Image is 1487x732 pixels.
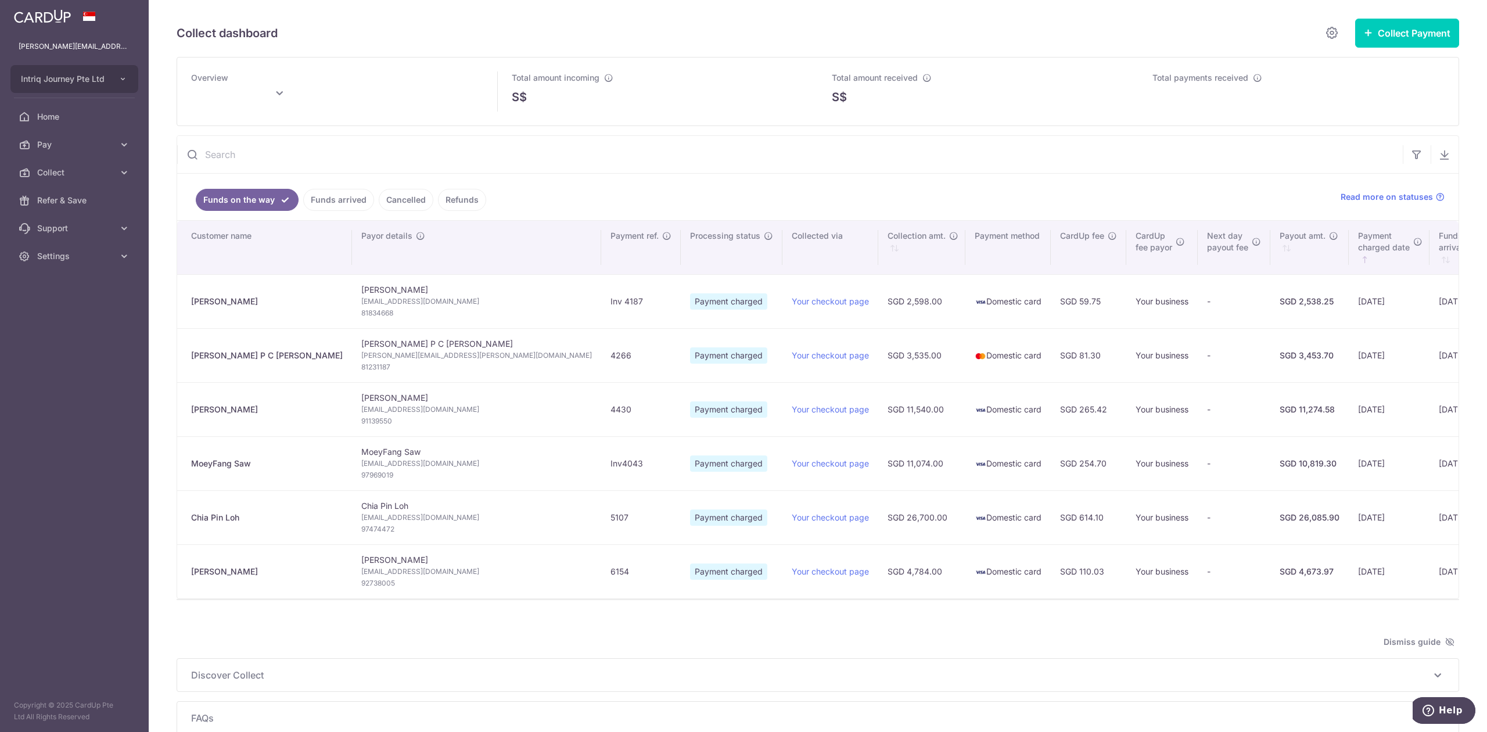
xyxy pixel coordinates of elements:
[1126,544,1198,598] td: Your business
[37,250,114,262] span: Settings
[14,9,71,23] img: CardUp
[1051,436,1126,490] td: SGD 254.70
[975,296,986,308] img: visa-sm-192604c4577d2d35970c8ed26b86981c2741ebd56154ab54ad91a526f0f24972.png
[1280,350,1339,361] div: SGD 3,453.70
[601,544,681,598] td: 6154
[792,566,869,576] a: Your checkout page
[601,490,681,544] td: 5107
[965,328,1051,382] td: Domestic card
[792,350,869,360] a: Your checkout page
[1051,544,1126,598] td: SGD 110.03
[1198,221,1270,274] th: Next daypayout fee
[1126,436,1198,490] td: Your business
[177,221,352,274] th: Customer name
[1355,19,1459,48] button: Collect Payment
[690,347,767,364] span: Payment charged
[37,223,114,234] span: Support
[1280,512,1339,523] div: SGD 26,085.90
[1051,382,1126,436] td: SGD 265.42
[512,73,599,82] span: Total amount incoming
[1060,230,1104,242] span: CardUp fee
[690,509,767,526] span: Payment charged
[1280,458,1339,469] div: SGD 10,819.30
[1152,73,1248,82] span: Total payments received
[1349,274,1429,328] td: [DATE]
[975,350,986,362] img: mastercard-sm-87a3fd1e0bddd137fecb07648320f44c262e2538e7db6024463105ddbc961eb2.png
[177,24,278,42] h5: Collect dashboard
[352,328,601,382] td: [PERSON_NAME] P C [PERSON_NAME]
[1349,544,1429,598] td: [DATE]
[1280,404,1339,415] div: SGD 11,274.58
[1349,382,1429,436] td: [DATE]
[792,296,869,306] a: Your checkout page
[191,668,1445,682] p: Discover Collect
[690,230,760,242] span: Processing status
[361,307,592,319] span: 81834668
[1198,436,1270,490] td: -
[1198,544,1270,598] td: -
[1349,490,1429,544] td: [DATE]
[1341,191,1445,203] a: Read more on statuses
[191,404,343,415] div: [PERSON_NAME]
[878,436,965,490] td: SGD 11,074.00
[878,490,965,544] td: SGD 26,700.00
[37,139,114,150] span: Pay
[690,293,767,310] span: Payment charged
[1439,230,1483,253] span: Funds arrival date
[196,189,299,211] a: Funds on the way
[878,274,965,328] td: SGD 2,598.00
[191,711,1445,725] p: FAQs
[1341,191,1433,203] span: Read more on statuses
[361,512,592,523] span: [EMAIL_ADDRESS][DOMAIN_NAME]
[878,382,965,436] td: SGD 11,540.00
[1280,566,1339,577] div: SGD 4,673.97
[681,221,782,274] th: Processing status
[177,136,1403,173] input: Search
[601,328,681,382] td: 4266
[965,544,1051,598] td: Domestic card
[601,436,681,490] td: Inv4043
[1136,230,1172,253] span: CardUp fee payor
[601,382,681,436] td: 4430
[878,328,965,382] td: SGD 3,535.00
[19,41,130,52] p: [PERSON_NAME][EMAIL_ADDRESS][DOMAIN_NAME]
[1349,436,1429,490] td: [DATE]
[965,382,1051,436] td: Domestic card
[352,221,601,274] th: Payor details
[191,512,343,523] div: Chia Pin Loh
[1358,230,1410,253] span: Payment charged date
[1126,274,1198,328] td: Your business
[1207,230,1248,253] span: Next day payout fee
[610,230,659,242] span: Payment ref.
[1198,382,1270,436] td: -
[361,523,592,535] span: 97474472
[832,73,918,82] span: Total amount received
[191,296,343,307] div: [PERSON_NAME]
[1270,221,1349,274] th: Payout amt. : activate to sort column ascending
[37,167,114,178] span: Collect
[379,189,433,211] a: Cancelled
[1198,274,1270,328] td: -
[352,436,601,490] td: MoeyFang Saw
[303,189,374,211] a: Funds arrived
[10,65,138,93] button: Intriq Journey Pte Ltd
[1349,221,1429,274] th: Paymentcharged date : activate to sort column ascending
[1051,221,1126,274] th: CardUp fee
[1126,221,1198,274] th: CardUpfee payor
[601,274,681,328] td: Inv 4187
[37,195,114,206] span: Refer & Save
[361,296,592,307] span: [EMAIL_ADDRESS][DOMAIN_NAME]
[1349,328,1429,382] td: [DATE]
[191,458,343,469] div: MoeyFang Saw
[361,458,592,469] span: [EMAIL_ADDRESS][DOMAIN_NAME]
[1126,382,1198,436] td: Your business
[832,88,847,106] span: S$
[965,221,1051,274] th: Payment method
[792,404,869,414] a: Your checkout page
[690,564,767,580] span: Payment charged
[21,73,107,85] span: Intriq Journey Pte Ltd
[352,382,601,436] td: [PERSON_NAME]
[1198,328,1270,382] td: -
[191,73,228,82] span: Overview
[361,350,592,361] span: [PERSON_NAME][EMAIL_ADDRESS][PERSON_NAME][DOMAIN_NAME]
